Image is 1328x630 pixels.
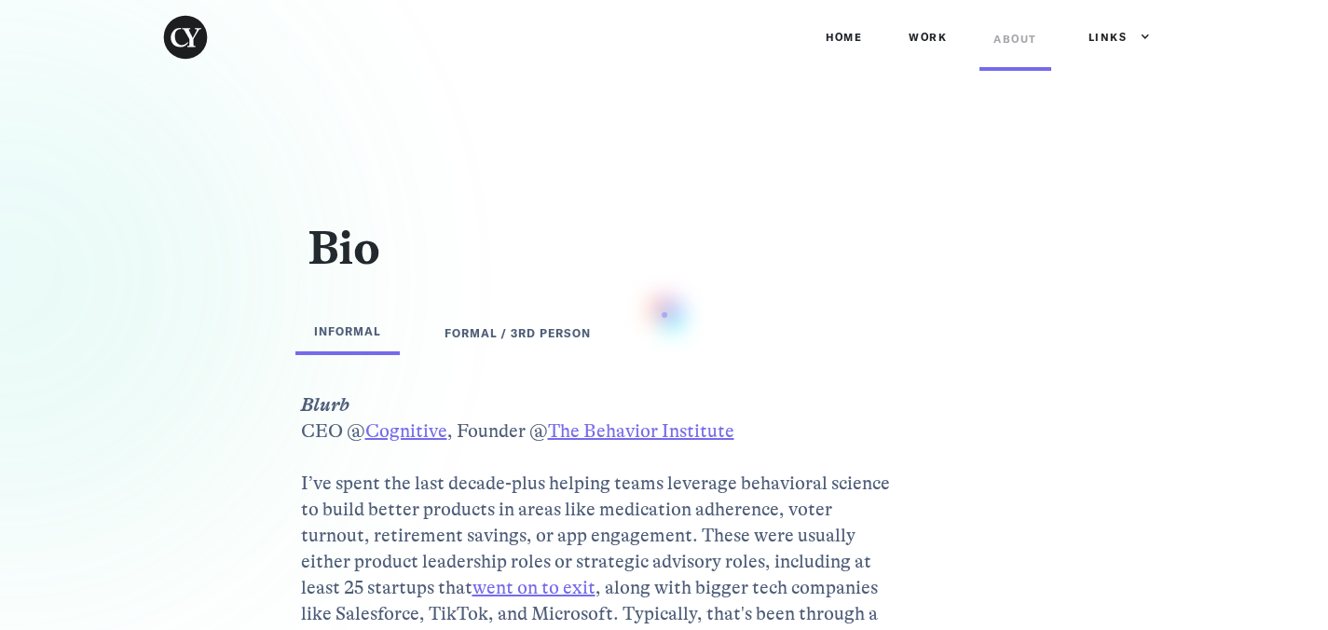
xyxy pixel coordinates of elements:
[979,11,1051,71] a: ABOUT
[812,9,876,65] a: Home
[445,323,591,342] div: FORMAL / 3rd PERSON
[1088,28,1128,47] div: Links
[365,420,447,442] a: Cognitive
[548,420,734,442] a: The Behavior Institute‍
[472,577,596,598] a: went on to exit
[314,322,381,340] div: INFORMAL
[895,9,961,65] a: Work
[1070,9,1151,65] div: Links
[301,392,897,418] em: Blurb
[159,11,235,63] a: home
